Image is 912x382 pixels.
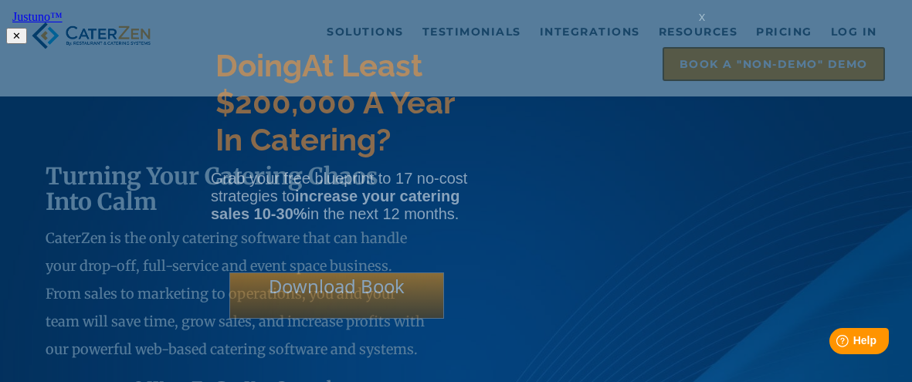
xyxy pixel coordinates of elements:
[215,47,302,83] span: Doing
[215,47,454,157] span: At Least $200,000 A Year In Catering?
[690,9,714,40] div: x
[6,28,27,44] button: ✕
[211,188,459,222] strong: increase your catering sales 10-30%
[269,273,405,299] span: Download Book
[775,322,895,365] iframe: Help widget launcher
[229,272,444,319] div: Download Book
[699,9,705,24] span: x
[211,170,467,222] span: Grab your free blueprint to 17 no-cost strategies to in the next 12 months.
